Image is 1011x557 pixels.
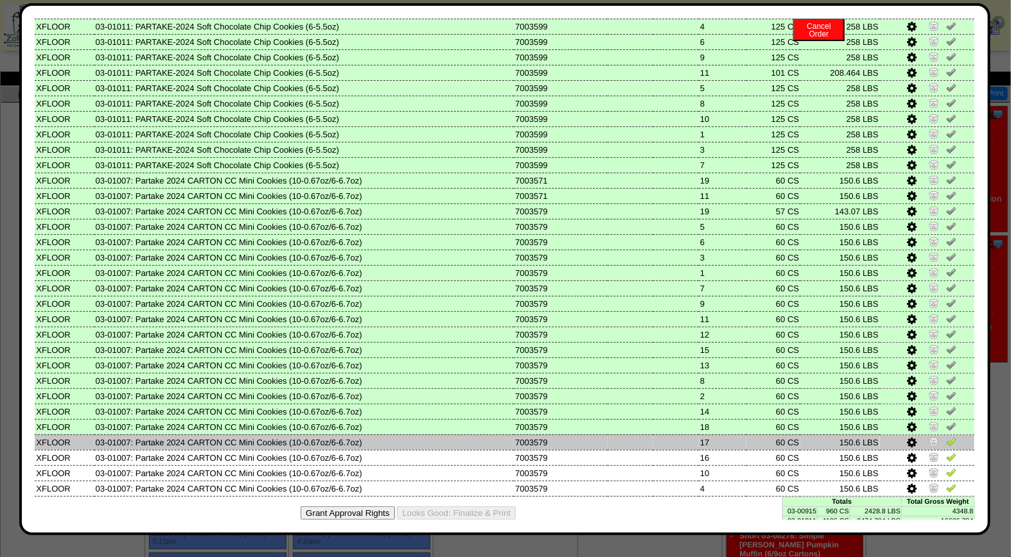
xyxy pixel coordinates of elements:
td: 7003579 [514,327,608,342]
td: 1 [699,126,746,142]
td: 17 [699,434,746,450]
td: 11 [699,65,746,80]
img: Zero Item and Verify [929,252,939,262]
td: 03-01011: PARTAKE-2024 Soft Chocolate Chip Cookies (6-5.5oz) [94,157,514,173]
td: 150.6 LBS [800,250,880,265]
td: 03-01007: Partake 2024 CARTON CC Mini Cookies (10-0.67oz/6-6.7oz) [94,481,514,496]
img: Zero Item and Verify [929,390,939,400]
td: 125 CS [746,142,800,157]
td: XFLOOR [35,126,94,142]
td: 60 CS [746,419,800,434]
img: Un-Verify Pick [946,144,956,154]
td: 03-01007: Partake 2024 CARTON CC Mini Cookies (10-0.67oz/6-6.7oz) [94,280,514,296]
img: Verify Pick [946,436,956,447]
td: 2 [699,388,746,404]
td: 03-01011: PARTAKE-2024 Soft Chocolate Chip Cookies (6-5.5oz) [94,96,514,111]
td: 03-01007: Partake 2024 CARTON CC Mini Cookies (10-0.67oz/6-6.7oz) [94,250,514,265]
img: Un-Verify Pick [946,67,956,77]
td: 03-01011: PARTAKE-2024 Soft Chocolate Chip Cookies (6-5.5oz) [94,49,514,65]
td: 9 [699,49,746,65]
td: 8 [699,373,746,388]
td: 60 CS [746,265,800,280]
td: 7003571 [514,173,608,188]
td: 03-01007: Partake 2024 CARTON CC Mini Cookies (10-0.67oz/6-6.7oz) [94,234,514,250]
td: 150.6 LBS [800,404,880,419]
td: 125 CS [746,96,800,111]
td: 60 CS [746,173,800,188]
td: XFLOOR [35,80,94,96]
td: 7003579 [514,434,608,450]
td: 258 LBS [800,96,880,111]
img: Un-Verify Pick [946,51,956,62]
td: 150.6 LBS [800,373,880,388]
td: 7003579 [514,280,608,296]
td: 960 CS [818,506,850,516]
td: XFLOOR [35,157,94,173]
img: Un-Verify Pick [946,390,956,400]
td: 7003579 [514,419,608,434]
img: Un-Verify Pick [946,344,956,354]
td: 7003599 [514,19,608,34]
td: 258 LBS [800,34,880,49]
td: 03-01007: Partake 2024 CARTON CC Mini Cookies (10-0.67oz/6-6.7oz) [94,342,514,357]
img: Un-Verify Pick [946,298,956,308]
img: Verify Pick [946,483,956,493]
td: 7003599 [514,65,608,80]
td: 7003579 [514,373,608,388]
td: 03-01007: Partake 2024 CARTON CC Mini Cookies (10-0.67oz/6-6.7oz) [94,296,514,311]
td: 60 CS [746,250,800,265]
td: 7003579 [514,481,608,496]
td: 7003579 [514,234,608,250]
td: 150.6 LBS [800,465,880,481]
td: 60 CS [746,280,800,296]
td: 03-01007: Partake 2024 CARTON CC Mini Cookies (10-0.67oz/6-6.7oz) [94,404,514,419]
td: 03-01007: Partake 2024 CARTON CC Mini Cookies (10-0.67oz/6-6.7oz) [94,311,514,327]
td: XFLOOR [35,234,94,250]
td: 7 [699,157,746,173]
td: 7003599 [514,80,608,96]
td: 7003579 [514,296,608,311]
td: 03-01011: PARTAKE-2024 Soft Chocolate Chip Cookies (6-5.5oz) [94,126,514,142]
img: Zero Item and Verify [929,67,939,77]
td: 03-01007: Partake 2024 CARTON CC Mini Cookies (10-0.67oz/6-6.7oz) [94,173,514,188]
td: 03-01011: PARTAKE-2024 Soft Chocolate Chip Cookies (6-5.5oz) [94,65,514,80]
img: Un-Verify Pick [946,21,956,31]
td: 60 CS [746,327,800,342]
td: 03-01011 [782,516,818,526]
td: 03-01007: Partake 2024 CARTON CC Mini Cookies (10-0.67oz/6-6.7oz) [94,465,514,481]
td: XFLOOR [35,357,94,373]
td: 16 [699,450,746,465]
td: 7003579 [514,404,608,419]
td: 03-01007: Partake 2024 CARTON CC Mini Cookies (10-0.67oz/6-6.7oz) [94,373,514,388]
td: 3 [699,250,746,265]
td: 258 LBS [800,80,880,96]
button: Looks Good: Finalize & Print [397,506,516,520]
td: 7003599 [514,126,608,142]
img: Un-Verify Pick [946,421,956,431]
td: 150.6 LBS [800,219,880,234]
td: 60 CS [746,219,800,234]
td: Totals [782,497,902,506]
td: 258 LBS [800,157,880,173]
img: Un-Verify Pick [946,221,956,231]
td: 7003579 [514,203,608,219]
td: XFLOOR [35,481,94,496]
img: Zero Item and Verify [929,267,939,277]
img: Un-Verify Pick [946,205,956,216]
td: XFLOOR [35,342,94,357]
img: Zero Item and Verify [929,236,939,246]
td: 258 LBS [800,111,880,126]
td: XFLOOR [35,265,94,280]
td: XFLOOR [35,373,94,388]
td: 6 [699,234,746,250]
td: 60 CS [746,373,800,388]
td: 5 [699,80,746,96]
td: XFLOOR [35,280,94,296]
img: Zero Item and Verify [929,375,939,385]
td: 125 CS [746,49,800,65]
td: XFLOOR [35,188,94,203]
td: 7003599 [514,157,608,173]
td: 03-01007: Partake 2024 CARTON CC Mini Cookies (10-0.67oz/6-6.7oz) [94,419,514,434]
img: Zero Item and Verify [929,190,939,200]
img: Zero Item and Verify [929,313,939,323]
